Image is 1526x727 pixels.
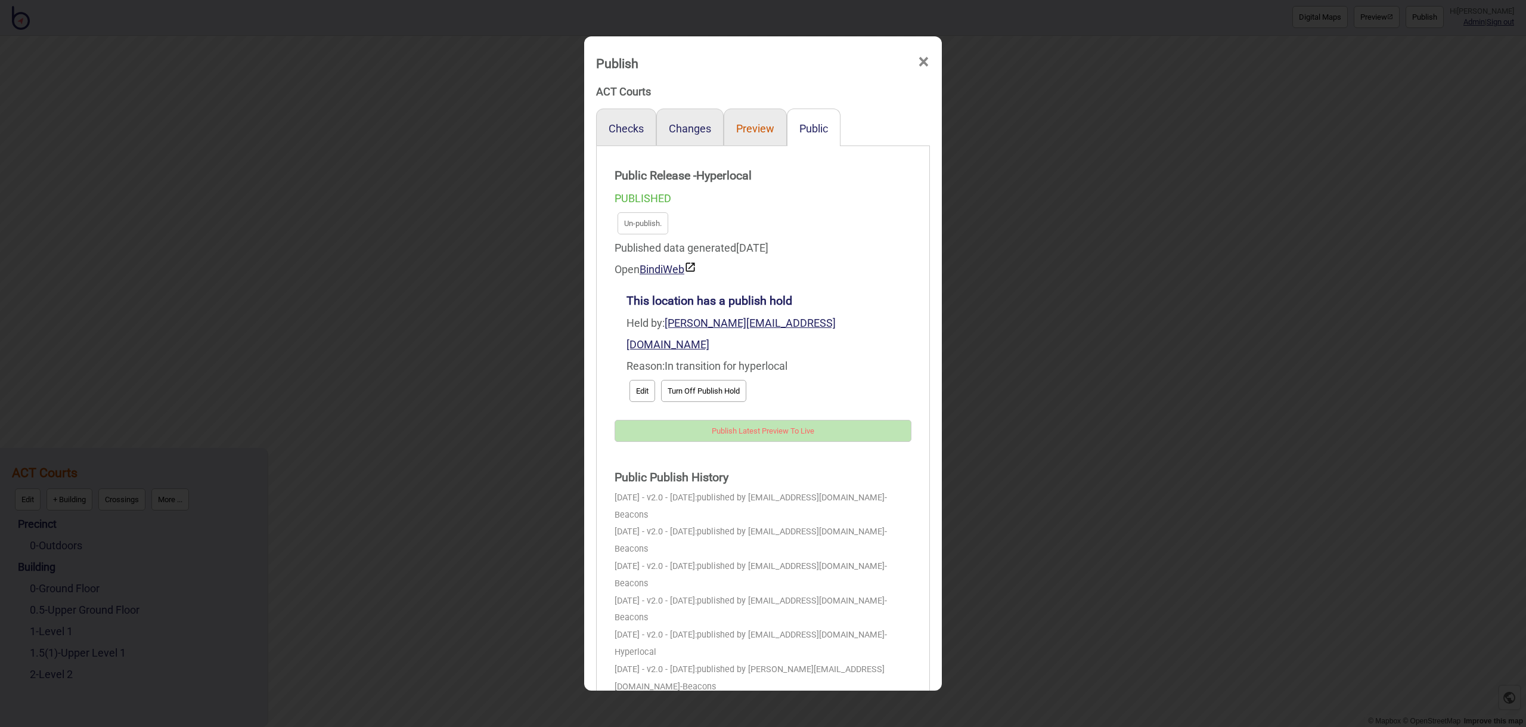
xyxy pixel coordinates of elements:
[736,122,774,135] button: Preview
[615,664,885,692] span: published by [PERSON_NAME][EMAIL_ADDRESS][DOMAIN_NAME]
[615,593,911,627] div: [DATE] - v2.0 - [DATE]:
[697,561,885,571] span: published by [EMAIL_ADDRESS][DOMAIN_NAME]
[697,527,885,537] span: published by [EMAIL_ADDRESS][DOMAIN_NAME]
[615,192,671,205] span: PUBLISHED
[615,661,911,696] div: [DATE] - v2.0 - [DATE]:
[799,122,828,135] button: Public
[680,682,716,692] span: - Beacons
[615,493,887,520] span: - Beacons
[697,596,885,606] span: published by [EMAIL_ADDRESS][DOMAIN_NAME]
[626,317,836,351] a: [PERSON_NAME][EMAIL_ADDRESS][DOMAIN_NAME]
[626,355,900,377] div: Reason: In transition for hyperlocal
[615,490,911,524] div: [DATE] - v2.0 - [DATE]:
[609,122,644,135] button: Checks
[615,420,911,442] button: Publish Latest Preview To Live
[615,237,911,259] div: Published data generated [DATE]
[640,263,696,276] a: BindiWeb
[626,289,900,313] strong: This location has a publish hold
[615,466,911,490] strong: Public Publish History
[615,164,911,188] strong: Public Release - Hyperlocal
[917,42,930,82] span: ×
[596,51,638,76] div: Publish
[697,493,885,503] span: published by [EMAIL_ADDRESS][DOMAIN_NAME]
[629,380,655,402] button: Edit
[684,261,696,273] img: preview
[618,212,668,234] button: Un-publish.
[596,81,930,103] div: ACT Courts
[661,380,746,402] button: Turn Off Publish Hold
[615,524,911,558] div: [DATE] - v2.0 - [DATE]:
[697,630,885,640] span: published by [EMAIL_ADDRESS][DOMAIN_NAME]
[615,259,911,280] div: Open
[626,313,900,355] div: Held by:
[669,122,711,135] button: Changes
[615,627,911,661] div: [DATE] - v2.0 - [DATE]:
[615,561,887,589] span: - Beacons
[615,558,911,593] div: [DATE] - v2.0 - [DATE]:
